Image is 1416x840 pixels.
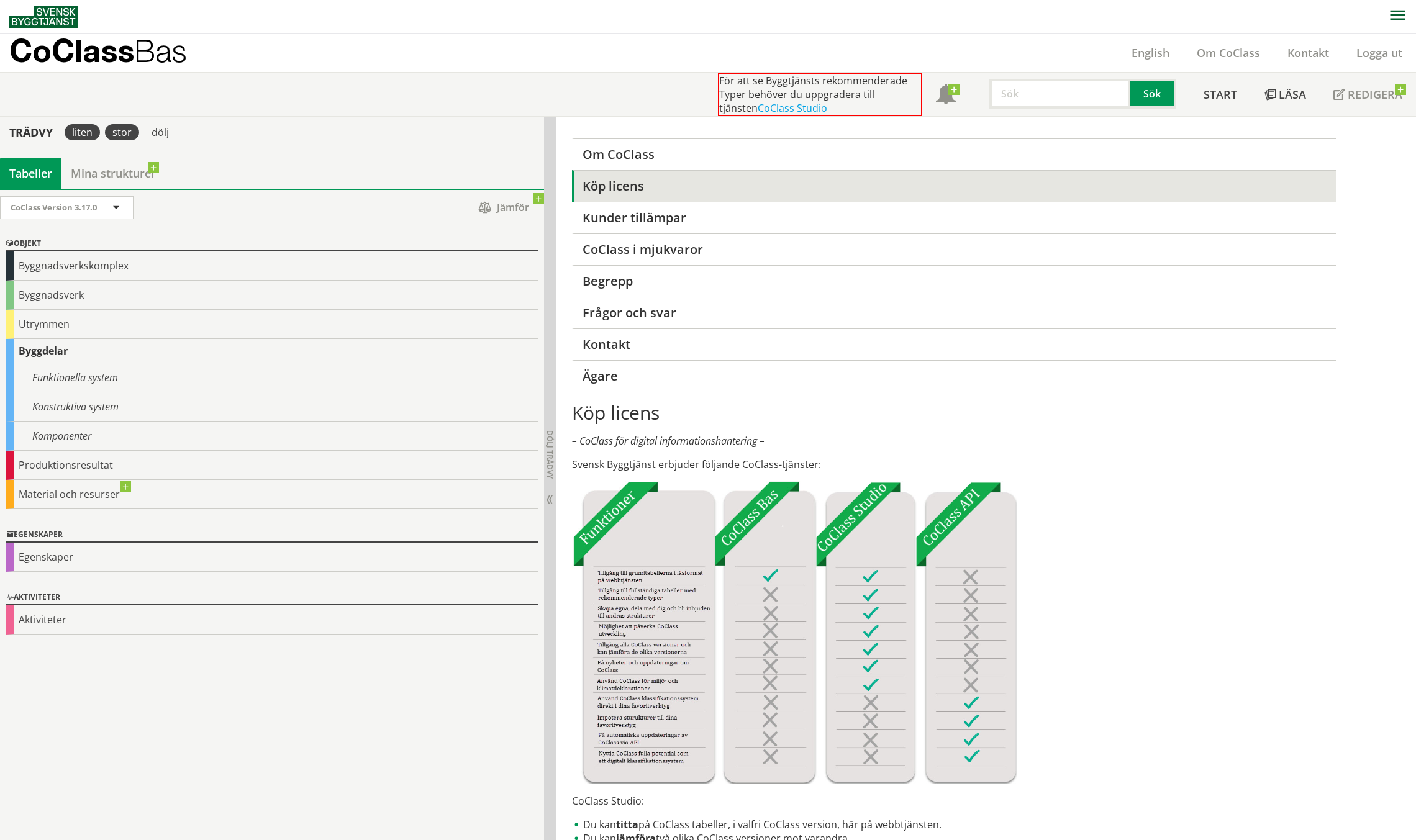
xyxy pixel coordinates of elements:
[572,794,1335,808] p: CoClass Studio:
[572,481,1017,784] img: Tjnster-Tabell_CoClassBas-Studio-API2022-12-22.jpg
[572,328,1335,360] a: Kontakt
[1204,87,1237,102] span: Start
[616,818,638,831] strong: titta
[9,34,214,72] a: CoClassBas
[936,86,956,106] span: Notifikationer
[572,402,1335,424] h1: Köp licens
[61,158,165,189] a: Mina strukturer
[1183,45,1274,60] a: Om CoClass
[572,265,1335,297] a: Begrepp
[1279,87,1306,102] span: Läsa
[572,434,765,448] em: – CoClass för digital informationshantering –
[572,170,1335,202] a: Köp licens
[1320,73,1416,116] a: Redigera
[1251,73,1320,116] a: Läsa
[6,237,538,251] div: Objekt
[1348,87,1402,102] span: Redigera
[6,451,538,480] div: Produktionsresultat
[572,818,1335,831] li: Du kan på CoClass tabeller, i valfri CoClass version, här på webbtjänsten.
[1274,45,1343,60] a: Kontakt
[572,233,1335,265] a: CoClass i mjukvaror
[6,281,538,310] div: Byggnadsverk
[1130,79,1176,109] button: Sök
[989,79,1130,109] input: Sök
[6,422,538,451] div: Komponenter
[105,124,139,140] div: stor
[6,605,538,635] div: Aktiviteter
[6,363,538,392] div: Funktionella system
[11,202,97,213] span: CoClass Version 3.17.0
[6,339,538,363] div: Byggdelar
[572,138,1335,170] a: Om CoClass
[6,310,538,339] div: Utrymmen
[6,392,538,422] div: Konstruktiva system
[6,528,538,543] div: Egenskaper
[466,197,541,219] span: Jämför
[134,32,187,69] span: Bas
[1190,73,1251,116] a: Start
[6,480,538,509] div: Material och resurser
[758,101,827,115] a: CoClass Studio
[545,430,555,479] span: Dölj trädvy
[572,360,1335,392] a: Ägare
[9,43,187,58] p: CoClass
[6,590,538,605] div: Aktiviteter
[6,251,538,281] div: Byggnadsverkskomplex
[718,73,922,116] div: För att se Byggtjänsts rekommenderade Typer behöver du uppgradera till tjänsten
[1118,45,1183,60] a: English
[144,124,176,140] div: dölj
[9,6,78,28] img: Svensk Byggtjänst
[2,125,60,139] div: Trädvy
[572,458,1335,471] p: Svensk Byggtjänst erbjuder följande CoClass-tjänster:
[65,124,100,140] div: liten
[572,297,1335,328] a: Frågor och svar
[572,202,1335,233] a: Kunder tillämpar
[6,543,538,572] div: Egenskaper
[1343,45,1416,60] a: Logga ut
